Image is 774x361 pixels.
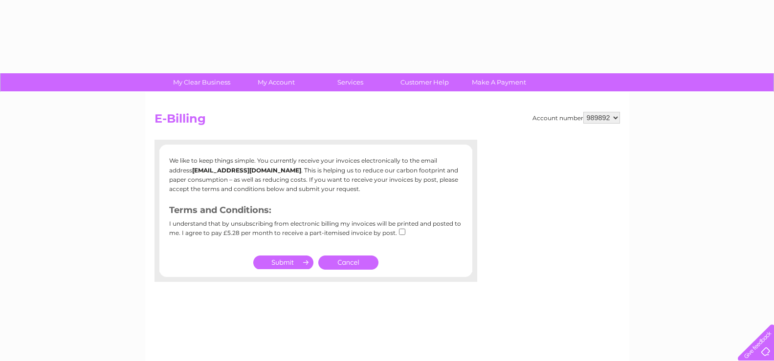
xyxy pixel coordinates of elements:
[384,73,465,91] a: Customer Help
[310,73,391,91] a: Services
[318,255,378,270] a: Cancel
[236,73,316,91] a: My Account
[253,255,313,269] input: Submit
[192,167,301,174] b: [EMAIL_ADDRESS][DOMAIN_NAME]
[155,112,620,130] h2: E-Billing
[459,73,539,91] a: Make A Payment
[532,112,620,124] div: Account number
[169,203,463,220] h3: Terms and Conditions:
[169,156,463,193] p: We like to keep things simple. You currently receive your invoices electronically to the email ad...
[169,220,463,243] div: I understand that by unsubscribing from electronic billing my invoices will be printed and posted...
[161,73,242,91] a: My Clear Business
